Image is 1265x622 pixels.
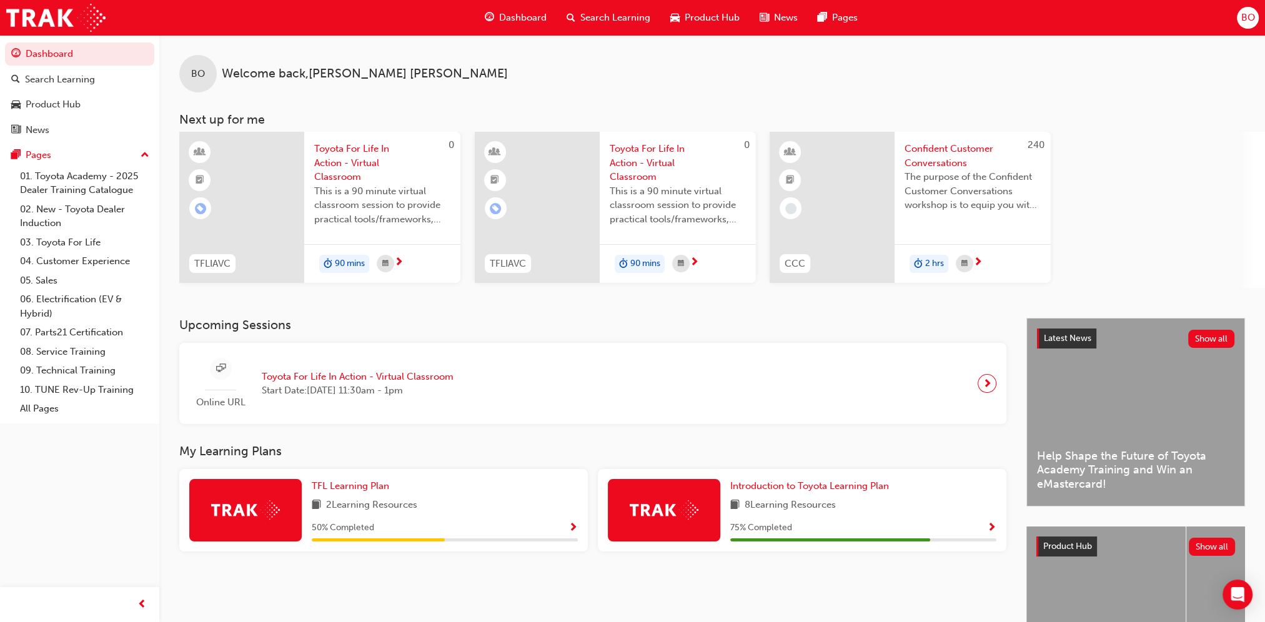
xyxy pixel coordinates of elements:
[324,256,332,272] span: duration-icon
[619,256,628,272] span: duration-icon
[785,257,805,271] span: CCC
[1044,333,1091,343] span: Latest News
[770,132,1051,283] a: 240CCCConfident Customer ConversationsThe purpose of the Confident Customer Conversations worksho...
[15,290,154,323] a: 06. Electrification (EV & Hybrid)
[11,74,20,86] span: search-icon
[660,5,750,31] a: car-iconProduct Hub
[490,257,526,271] span: TFLIAVC
[750,5,808,31] a: news-iconNews
[961,256,968,272] span: calendar-icon
[905,142,1041,170] span: Confident Customer Conversations
[568,523,578,534] span: Show Progress
[832,11,858,25] span: Pages
[191,67,205,81] span: BO
[914,256,923,272] span: duration-icon
[818,10,827,26] span: pages-icon
[312,480,389,491] span: TFL Learning Plan
[15,361,154,380] a: 09. Technical Training
[335,257,365,271] span: 90 mins
[449,139,454,151] span: 0
[15,380,154,400] a: 10. TUNE Rev-Up Training
[1188,330,1235,348] button: Show all
[983,375,992,392] span: next-icon
[11,99,21,111] span: car-icon
[1189,538,1236,556] button: Show all
[5,144,154,167] button: Pages
[262,370,454,384] span: Toyota For Life In Action - Virtual Classroom
[179,444,1006,458] h3: My Learning Plans
[15,167,154,200] a: 01. Toyota Academy - 2025 Dealer Training Catalogue
[730,521,792,535] span: 75 % Completed
[15,399,154,418] a: All Pages
[26,148,51,162] div: Pages
[1223,580,1253,610] div: Open Intercom Messenger
[568,520,578,536] button: Show Progress
[15,271,154,290] a: 05. Sales
[312,521,374,535] span: 50 % Completed
[730,480,889,491] span: Introduction to Toyota Learning Plan
[15,200,154,233] a: 02. New - Toyota Dealer Induction
[179,318,1006,332] h3: Upcoming Sessions
[987,523,996,534] span: Show Progress
[785,203,796,214] span: learningRecordVerb_NONE-icon
[15,342,154,362] a: 08. Service Training
[925,257,944,271] span: 2 hrs
[211,500,280,520] img: Trak
[312,479,394,493] a: TFL Learning Plan
[1037,328,1234,348] a: Latest NewsShow all
[15,233,154,252] a: 03. Toyota For Life
[1043,541,1092,551] span: Product Hub
[5,119,154,142] a: News
[159,112,1265,127] h3: Next up for me
[786,172,795,189] span: booktick-icon
[326,498,417,513] span: 2 Learning Resources
[26,123,49,137] div: News
[15,323,154,342] a: 07. Parts21 Certification
[630,500,698,520] img: Trak
[690,257,699,269] span: next-icon
[141,147,149,164] span: up-icon
[262,383,454,398] span: Start Date: [DATE] 11:30am - 1pm
[973,257,983,269] span: next-icon
[5,68,154,91] a: Search Learning
[744,139,750,151] span: 0
[475,5,557,31] a: guage-iconDashboard
[1036,536,1235,556] a: Product HubShow all
[314,184,450,227] span: This is a 90 minute virtual classroom session to provide practical tools/frameworks, behaviours a...
[490,203,501,214] span: learningRecordVerb_ENROLL-icon
[490,144,499,160] span: learningResourceType_INSTRUCTOR_LED-icon
[1241,11,1254,25] span: BO
[137,597,147,613] span: prev-icon
[11,150,21,161] span: pages-icon
[26,97,81,112] div: Product Hub
[557,5,660,31] a: search-iconSearch Learning
[475,132,756,283] a: 0TFLIAVCToyota For Life In Action - Virtual ClassroomThis is a 90 minute virtual classroom sessio...
[774,11,798,25] span: News
[580,11,650,25] span: Search Learning
[1237,7,1259,29] button: BO
[179,132,460,283] a: 0TFLIAVCToyota For Life In Action - Virtual ClassroomThis is a 90 minute virtual classroom sessio...
[5,40,154,144] button: DashboardSearch LearningProduct HubNews
[1028,139,1044,151] span: 240
[630,257,660,271] span: 90 mins
[189,395,252,410] span: Online URL
[312,498,321,513] span: book-icon
[25,72,95,87] div: Search Learning
[670,10,680,26] span: car-icon
[6,4,106,32] img: Trak
[195,203,206,214] span: learningRecordVerb_ENROLL-icon
[730,498,740,513] span: book-icon
[808,5,868,31] a: pages-iconPages
[5,93,154,116] a: Product Hub
[314,142,450,184] span: Toyota For Life In Action - Virtual Classroom
[196,172,204,189] span: booktick-icon
[382,256,389,272] span: calendar-icon
[1037,449,1234,491] span: Help Shape the Future of Toyota Academy Training and Win an eMastercard!
[394,257,404,269] span: next-icon
[786,144,795,160] span: learningResourceType_INSTRUCTOR_LED-icon
[730,479,894,493] a: Introduction to Toyota Learning Plan
[1026,318,1245,506] a: Latest NewsShow allHelp Shape the Future of Toyota Academy Training and Win an eMastercard!
[760,10,769,26] span: news-icon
